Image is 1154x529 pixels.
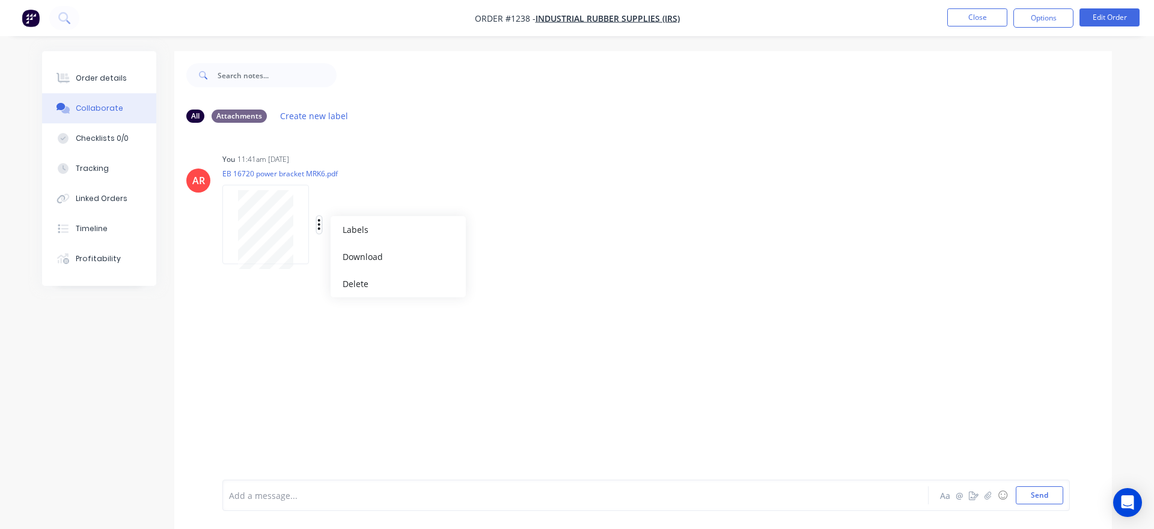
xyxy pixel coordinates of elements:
button: Edit Order [1079,8,1140,26]
span: Order #1238 - [475,13,536,24]
button: Delete [331,270,466,297]
div: Checklists 0/0 [76,133,129,144]
div: Linked Orders [76,193,127,204]
button: Linked Orders [42,184,156,214]
button: Collaborate [42,93,156,123]
button: Tracking [42,153,156,184]
button: Aa [938,488,952,503]
div: Attachments [212,110,267,123]
button: Options [1013,8,1073,28]
button: Send [1016,486,1063,504]
div: All [186,110,204,123]
div: Tracking [76,163,109,174]
img: Factory [22,9,40,27]
button: ☺ [995,488,1010,503]
button: Create new label [274,108,355,124]
div: Timeline [76,223,108,234]
p: EB 16720 power bracket MRK6.pdf [222,169,443,179]
div: Profitability [76,253,121,264]
div: You [222,154,235,165]
button: Order details [42,63,156,93]
div: AR [192,173,205,188]
button: Timeline [42,214,156,244]
a: Industrial Rubber Supplies (IRS) [536,13,680,24]
div: Collaborate [76,103,123,114]
button: @ [952,488,966,503]
button: Profitability [42,244,156,274]
input: Search notes... [218,63,337,87]
div: 11:41am [DATE] [237,154,289,165]
button: Download [331,243,466,270]
button: Close [947,8,1007,26]
button: Labels [331,216,466,243]
button: Checklists 0/0 [42,123,156,153]
div: Order details [76,73,127,84]
div: Open Intercom Messenger [1113,488,1142,517]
